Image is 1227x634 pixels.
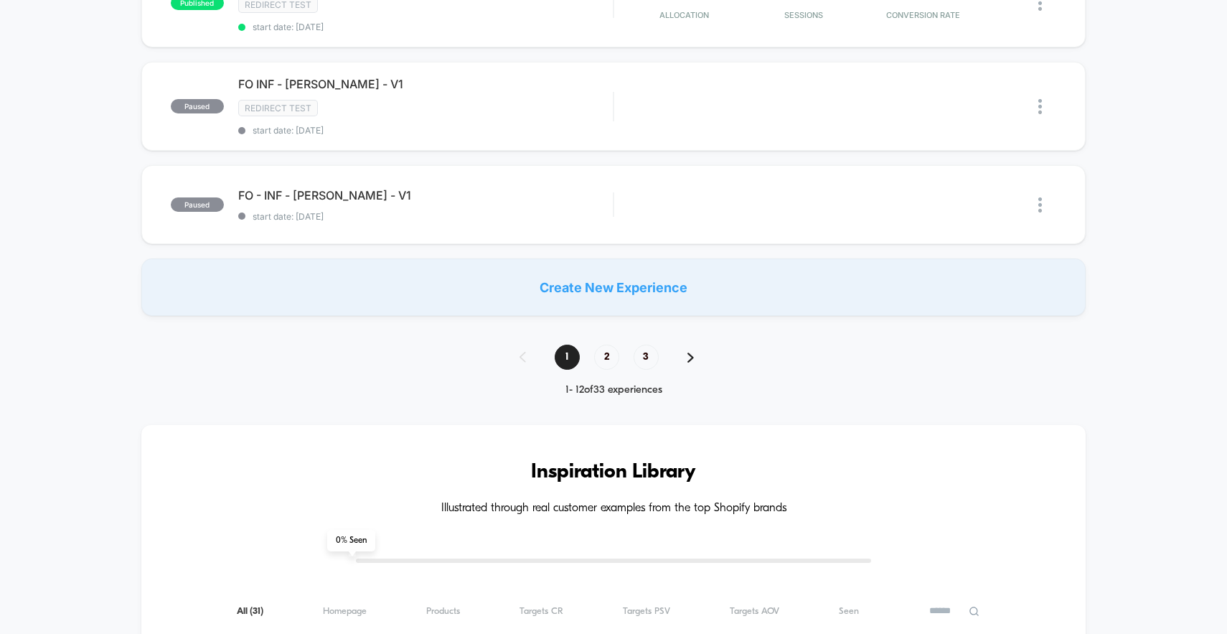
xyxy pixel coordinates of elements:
span: CONVERSION RATE [867,10,979,20]
h4: Illustrated through real customer examples from the top Shopify brands [184,502,1043,516]
span: 1 [555,345,580,370]
span: Seen [839,606,859,617]
span: Sessions [748,10,860,20]
span: start date: [DATE] [238,22,613,32]
div: 1 - 12 of 33 experiences [505,384,723,396]
span: 0 % Seen [327,530,375,551]
span: Redirect Test [238,100,318,116]
span: FO INF - [PERSON_NAME] - V1 [238,77,613,91]
img: close [1038,197,1042,213]
span: start date: [DATE] [238,125,613,136]
span: All [237,606,263,617]
span: Products [426,606,460,617]
span: Allocation [659,10,709,20]
span: paused [171,99,224,113]
span: Homepage [323,606,367,617]
span: ( 31 ) [250,607,263,616]
span: Targets AOV [730,606,779,617]
h3: Inspiration Library [184,461,1043,484]
span: start date: [DATE] [238,211,613,222]
span: 3 [634,345,659,370]
img: close [1038,99,1042,114]
span: Targets PSV [623,606,670,617]
img: pagination forward [687,353,694,363]
span: 2 [594,345,619,370]
div: Create New Experience [141,258,1086,316]
span: Targets CR [520,606,563,617]
span: FO - INF - [PERSON_NAME] - V1 [238,188,613,202]
span: paused [171,197,224,212]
